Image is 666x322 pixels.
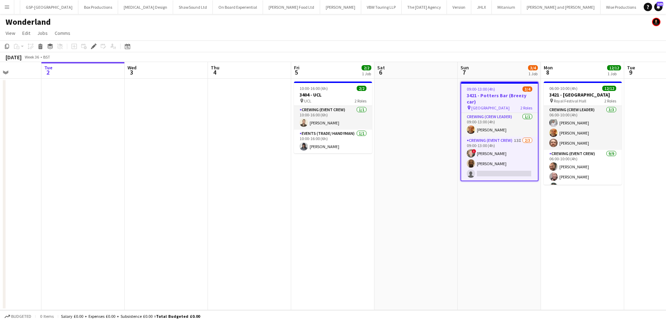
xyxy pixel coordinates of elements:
button: The [DATE] Agency [402,0,447,14]
span: Total Budgeted £0.00 [156,314,200,319]
button: [PERSON_NAME] and [PERSON_NAME] [521,0,601,14]
span: 0 items [38,314,55,319]
a: Jobs [34,29,51,38]
div: BST [43,54,50,60]
a: Edit [20,29,33,38]
div: Salary £0.00 + Expenses £0.00 + Subsistence £0.00 = [61,314,200,319]
app-user-avatar: Ash Grimmer [652,18,660,26]
h1: Wonderland [6,17,51,27]
span: Comms [55,30,70,36]
a: 109 [654,3,663,11]
span: Jobs [37,30,48,36]
button: [PERSON_NAME] Food Ltd [263,0,320,14]
button: Mitanium [492,0,521,14]
span: Budgeted [11,314,31,319]
button: Version [447,0,471,14]
button: [MEDICAL_DATA] Design [118,0,173,14]
button: VBW Touring LLP [361,0,402,14]
span: Edit [22,30,30,36]
button: JHLX [471,0,492,14]
button: [PERSON_NAME] [320,0,361,14]
a: View [3,29,18,38]
a: Comms [52,29,73,38]
button: Wise Productions [601,0,642,14]
span: View [6,30,15,36]
span: Week 36 [23,54,40,60]
span: 109 [657,2,663,6]
button: Budgeted [3,313,32,320]
button: Box Productions [78,0,118,14]
button: On Board Experiential [213,0,263,14]
button: GSP-[GEOGRAPHIC_DATA] [20,0,78,14]
button: ShawSound Ltd [173,0,213,14]
div: [DATE] [6,54,22,61]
